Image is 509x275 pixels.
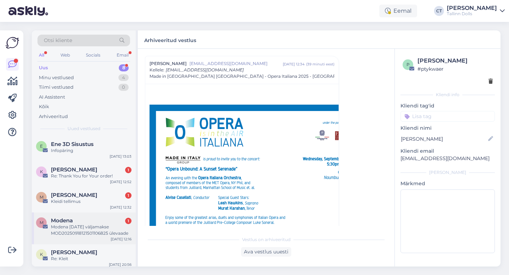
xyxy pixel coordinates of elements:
[406,62,410,67] span: p
[39,64,48,71] div: Uus
[39,74,74,81] div: Minu vestlused
[119,64,129,71] div: 8
[125,192,131,199] div: 1
[447,5,497,11] div: [PERSON_NAME]
[40,252,43,257] span: K
[40,169,43,174] span: K
[51,224,131,236] div: Modena [DATE] väljamakse MOD20250918121501106825 ülevaade
[150,73,360,80] span: Made in [GEOGRAPHIC_DATA] [GEOGRAPHIC_DATA] - Opera Italiana 2025 - [GEOGRAPHIC_DATA]
[400,111,495,122] input: Lisa tag
[401,135,487,143] input: Lisa nimi
[125,218,131,224] div: 1
[51,249,97,256] span: Kristi Mumm
[241,247,291,257] div: Ava vestlus uuesti
[51,141,94,147] span: Ene 3D Sisustus
[110,179,131,185] div: [DATE] 12:52
[110,205,131,210] div: [DATE] 12:32
[400,155,495,162] p: [EMAIL_ADDRESS][DOMAIN_NAME]
[6,36,19,49] img: Askly Logo
[110,154,131,159] div: [DATE] 13:03
[150,60,187,67] span: [PERSON_NAME]
[379,5,417,17] div: Eemal
[68,125,100,132] span: Uued vestlused
[400,102,495,110] p: Kliendi tag'id
[118,84,129,91] div: 0
[51,217,73,224] span: Modena
[39,94,65,101] div: AI Assistent
[447,11,497,17] div: Tallinn Dolls
[400,147,495,155] p: Kliendi email
[400,124,495,132] p: Kliendi nimi
[40,220,43,225] span: M
[37,51,46,60] div: All
[150,105,376,266] img: Event image
[51,192,97,198] span: Merje Aavik
[51,173,131,179] div: Re: Thank You for Your order!
[51,166,97,173] span: Klara Nõmmik
[150,67,164,72] span: Kellele :
[39,103,49,110] div: Kõik
[144,35,196,44] label: Arhiveeritud vestlus
[111,236,131,242] div: [DATE] 12:16
[84,51,102,60] div: Socials
[44,37,72,44] span: Otsi kliente
[417,57,493,65] div: [PERSON_NAME]
[417,65,493,73] div: # ptykwaer
[118,74,129,81] div: 4
[51,256,131,262] div: Re: Kleit
[306,62,334,67] div: ( 39 minuti eest )
[447,5,505,17] a: [PERSON_NAME]Tallinn Dolls
[400,169,495,176] div: [PERSON_NAME]
[189,60,283,67] span: [EMAIL_ADDRESS][DOMAIN_NAME]
[109,262,131,267] div: [DATE] 20:56
[400,92,495,98] div: Kliendi info
[51,147,131,154] div: Infopäring
[434,6,444,16] div: CT
[400,180,495,187] p: Märkmed
[59,51,71,60] div: Web
[115,51,130,60] div: Email
[39,84,74,91] div: Tiimi vestlused
[40,144,43,149] span: E
[283,62,305,67] div: [DATE] 12:34
[40,194,43,200] span: M
[242,236,291,243] span: Vestlus on arhiveeritud
[51,198,131,205] div: Kleidi tellimus
[166,67,244,72] span: [EMAIL_ADDRESS][DOMAIN_NAME]
[125,167,131,173] div: 1
[39,113,68,120] div: Arhiveeritud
